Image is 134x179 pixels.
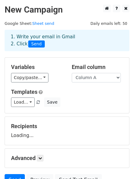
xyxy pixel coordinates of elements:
h5: Email column [72,64,123,70]
div: 1. Write your email in Gmail 2. Click [6,33,128,48]
span: Daily emails left: 50 [88,20,129,27]
a: Copy/paste... [11,73,48,82]
small: Google Sheet: [5,21,54,26]
a: Load... [11,97,35,107]
a: Daily emails left: 50 [88,21,129,26]
h5: Recipients [11,123,123,130]
h5: Advanced [11,155,123,162]
a: Sheet send [32,21,54,26]
h5: Variables [11,64,63,70]
a: Templates [11,89,37,95]
button: Save [44,97,60,107]
span: Send [28,40,45,48]
div: Loading... [11,123,123,139]
h2: New Campaign [5,5,129,15]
